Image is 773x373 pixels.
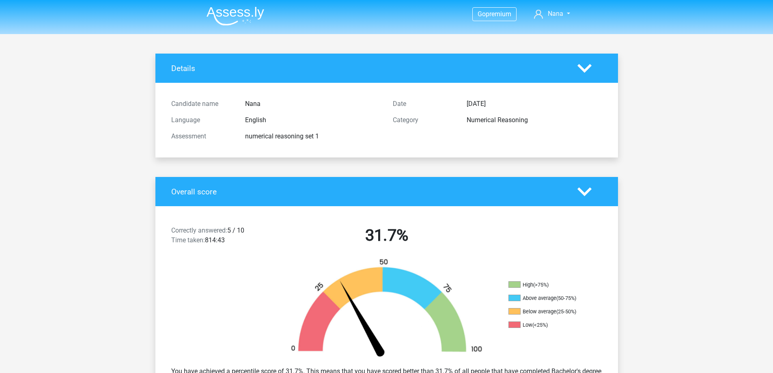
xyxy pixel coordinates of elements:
[461,115,608,125] div: Numerical Reasoning
[165,115,239,125] div: Language
[508,295,590,302] li: Above average
[171,187,565,196] h4: Overall score
[531,9,573,19] a: Nana
[508,308,590,315] li: Below average
[171,64,565,73] h4: Details
[556,295,576,301] div: (50-75%)
[532,322,548,328] div: (<25%)
[239,99,387,109] div: Nana
[387,115,461,125] div: Category
[486,10,511,18] span: premium
[171,226,227,234] span: Correctly answered:
[277,258,496,360] img: 32.a0f4a37ec016.png
[239,132,387,141] div: numerical reasoning set 1
[387,99,461,109] div: Date
[556,308,576,315] div: (25-50%)
[548,10,563,17] span: Nana
[533,282,549,288] div: (>75%)
[171,236,205,244] span: Time taken:
[473,9,516,19] a: Gopremium
[461,99,608,109] div: [DATE]
[282,226,491,245] h2: 31.7%
[239,115,387,125] div: English
[478,10,486,18] span: Go
[165,132,239,141] div: Assessment
[508,321,590,329] li: Low
[508,281,590,289] li: High
[207,6,264,26] img: Assessly
[165,99,239,109] div: Candidate name
[165,226,276,248] div: 5 / 10 814:43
